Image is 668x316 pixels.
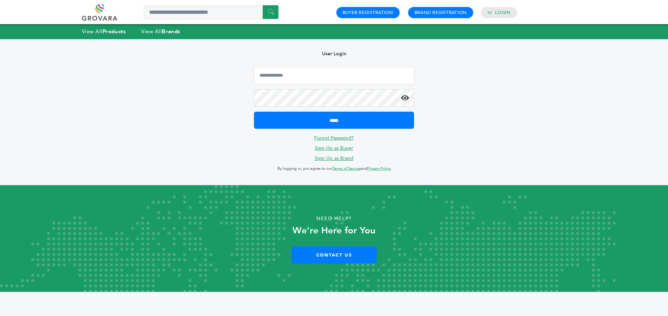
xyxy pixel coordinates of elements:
input: Password [254,89,414,107]
a: View AllProducts [82,28,126,35]
p: By logging in, you agree to our and [254,164,414,173]
a: Brand Registration [414,9,467,16]
b: User Login [322,50,346,57]
strong: We’re Here for You [292,224,376,237]
a: Privacy Policy [367,166,391,171]
input: Search a product or brand... [144,5,278,19]
strong: Products [103,28,126,35]
p: Need Help? [33,213,634,224]
a: Sign Up as Buyer [315,145,353,152]
input: Email Address [254,67,414,84]
a: Login [495,9,510,16]
a: Buyer Registration [343,9,393,16]
a: Forgot Password? [314,135,354,141]
strong: Brands [162,28,180,35]
a: Terms of Service [332,166,360,171]
a: View AllBrands [141,28,180,35]
a: Contact Us [291,246,377,264]
a: Sign Up as Brand [315,155,353,162]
